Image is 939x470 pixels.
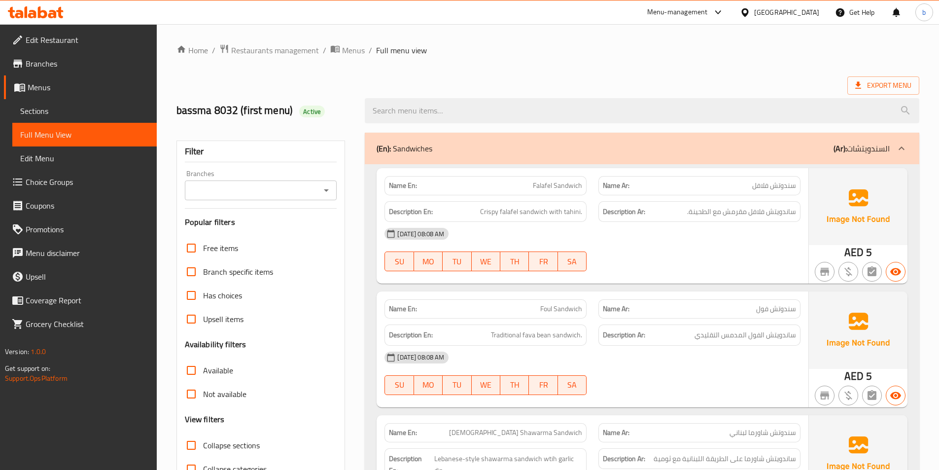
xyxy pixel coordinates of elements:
[26,223,149,235] span: Promotions
[231,44,319,56] span: Restaurants management
[754,7,819,18] div: [GEOGRAPHIC_DATA]
[20,152,149,164] span: Edit Menu
[414,252,443,271] button: MO
[838,386,858,405] button: Purchased item
[376,44,427,56] span: Full menu view
[389,329,433,341] strong: Description En:
[389,428,417,438] strong: Name En:
[393,353,448,362] span: [DATE] 08:08 AM
[203,364,233,376] span: Available
[847,76,919,95] span: Export Menu
[365,98,919,123] input: search
[393,229,448,239] span: [DATE] 08:08 AM
[31,345,46,358] span: 1.0.0
[5,345,29,358] span: Version:
[365,133,919,164] div: (En): Sandwiches(Ar):السندويتشات
[809,291,907,368] img: Ae5nvW7+0k+MAAAAAElFTkSuQmCC
[12,146,157,170] a: Edit Menu
[809,168,907,245] img: Ae5nvW7+0k+MAAAAAElFTkSuQmCC
[449,428,582,438] span: [DEMOGRAPHIC_DATA] Shawarma Sandwich
[603,428,629,438] strong: Name Ar:
[389,304,417,314] strong: Name En:
[752,181,796,191] span: سندوتش فلافل
[377,143,432,154] p: Sandwiches
[862,262,882,282] button: Not has choices
[654,453,796,465] span: ساندويتش شاورما على الطريقة اللبنانية مع ثومية
[185,339,246,350] h3: Availability filters
[472,252,500,271] button: WE
[418,254,439,269] span: MO
[203,439,260,451] span: Collapse sections
[4,194,157,217] a: Coupons
[384,375,414,395] button: SU
[176,103,353,118] h2: bassma 8032 (first menu)
[533,181,582,191] span: Falafel Sandwich
[533,378,554,392] span: FR
[855,79,911,92] span: Export Menu
[203,242,238,254] span: Free items
[5,372,68,385] a: Support.OpsPlatform
[185,217,337,228] h3: Popular filters
[504,254,525,269] span: TH
[862,386,882,405] button: Not has choices
[377,141,391,156] b: (En):
[299,106,325,117] div: Active
[562,254,583,269] span: SA
[176,44,919,57] nav: breadcrumb
[20,105,149,117] span: Sections
[5,362,50,375] span: Get support on:
[203,313,243,325] span: Upsell items
[414,375,443,395] button: MO
[26,247,149,259] span: Menu disclaimer
[323,44,326,56] li: /
[922,7,926,18] span: b
[185,141,337,162] div: Filter
[603,304,629,314] strong: Name Ar:
[844,366,864,386] span: AED
[26,200,149,212] span: Coupons
[866,243,872,262] span: 5
[533,254,554,269] span: FR
[687,206,796,218] span: ساندويتش فلافل مقرمش مع الطحينة.
[838,262,858,282] button: Purchased item
[443,375,471,395] button: TU
[26,176,149,188] span: Choice Groups
[647,6,708,18] div: Menu-management
[815,262,835,282] button: Not branch specific item
[4,241,157,265] a: Menu disclaimer
[4,75,157,99] a: Menus
[730,428,796,438] span: سندوتش شاورما لبناني
[4,28,157,52] a: Edit Restaurant
[203,388,246,400] span: Not available
[4,170,157,194] a: Choice Groups
[26,271,149,283] span: Upsell
[695,329,796,341] span: ساندويتش الفول المدمس التقليدي
[834,143,890,154] p: السندويتشات
[472,375,500,395] button: WE
[203,266,273,278] span: Branch specific items
[12,123,157,146] a: Full Menu View
[447,254,467,269] span: TU
[185,414,225,425] h3: View filters
[558,252,587,271] button: SA
[4,312,157,336] a: Grocery Checklist
[603,453,645,465] strong: Description Ar:
[389,181,417,191] strong: Name En:
[886,262,905,282] button: Available
[476,378,496,392] span: WE
[558,375,587,395] button: SA
[815,386,835,405] button: Not branch specific item
[756,304,796,314] span: سندوتش فول
[299,107,325,116] span: Active
[529,252,557,271] button: FR
[4,265,157,289] a: Upsell
[529,375,557,395] button: FR
[4,289,157,312] a: Coverage Report
[886,386,905,405] button: Available
[212,44,215,56] li: /
[540,304,582,314] span: Foul Sandwich
[176,44,208,56] a: Home
[26,318,149,330] span: Grocery Checklist
[4,217,157,241] a: Promotions
[12,99,157,123] a: Sections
